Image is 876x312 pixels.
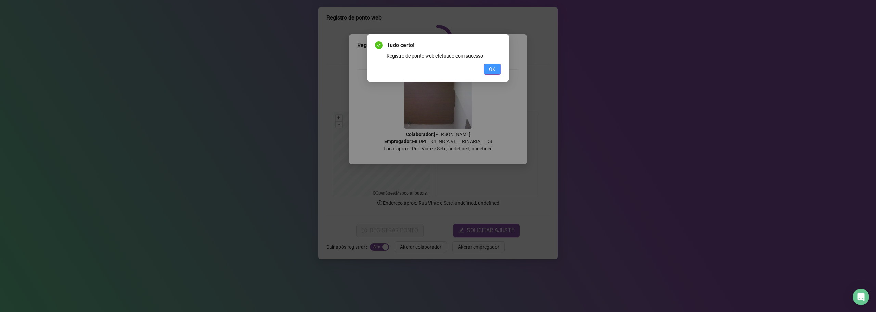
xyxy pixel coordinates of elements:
[387,41,501,49] span: Tudo certo!
[375,41,383,49] span: check-circle
[489,65,495,73] span: OK
[853,289,869,305] div: Open Intercom Messenger
[387,52,501,60] div: Registro de ponto web efetuado com sucesso.
[484,64,501,75] button: OK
